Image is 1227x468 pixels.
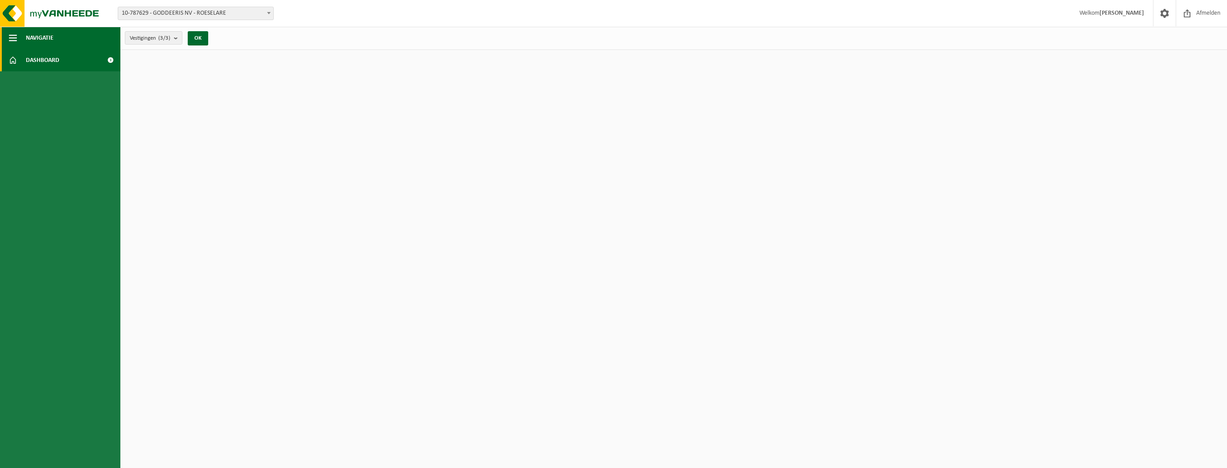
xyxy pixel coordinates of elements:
[118,7,274,20] span: 10-787629 - GODDEERIS NV - ROESELARE
[158,35,170,41] count: (3/3)
[125,31,182,45] button: Vestigingen(3/3)
[26,27,54,49] span: Navigatie
[130,32,170,45] span: Vestigingen
[188,31,208,45] button: OK
[1099,10,1144,16] strong: [PERSON_NAME]
[118,7,273,20] span: 10-787629 - GODDEERIS NV - ROESELARE
[26,49,59,71] span: Dashboard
